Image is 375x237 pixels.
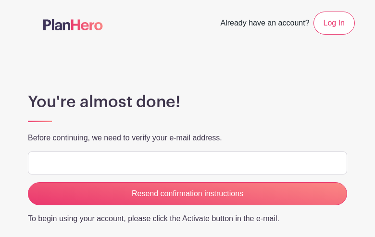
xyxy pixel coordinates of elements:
p: To begin using your account, please click the Activate button in the e-mail. [28,213,347,225]
input: Resend confirmation instructions [28,182,347,205]
img: logo-507f7623f17ff9eddc593b1ce0a138ce2505c220e1c5a4e2b4648c50719b7d32.svg [43,19,103,30]
a: Log In [313,12,355,35]
h1: You're almost done! [28,92,347,112]
span: Already have an account? [221,13,310,35]
p: Before continuing, we need to verify your e-mail address. [28,132,347,144]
